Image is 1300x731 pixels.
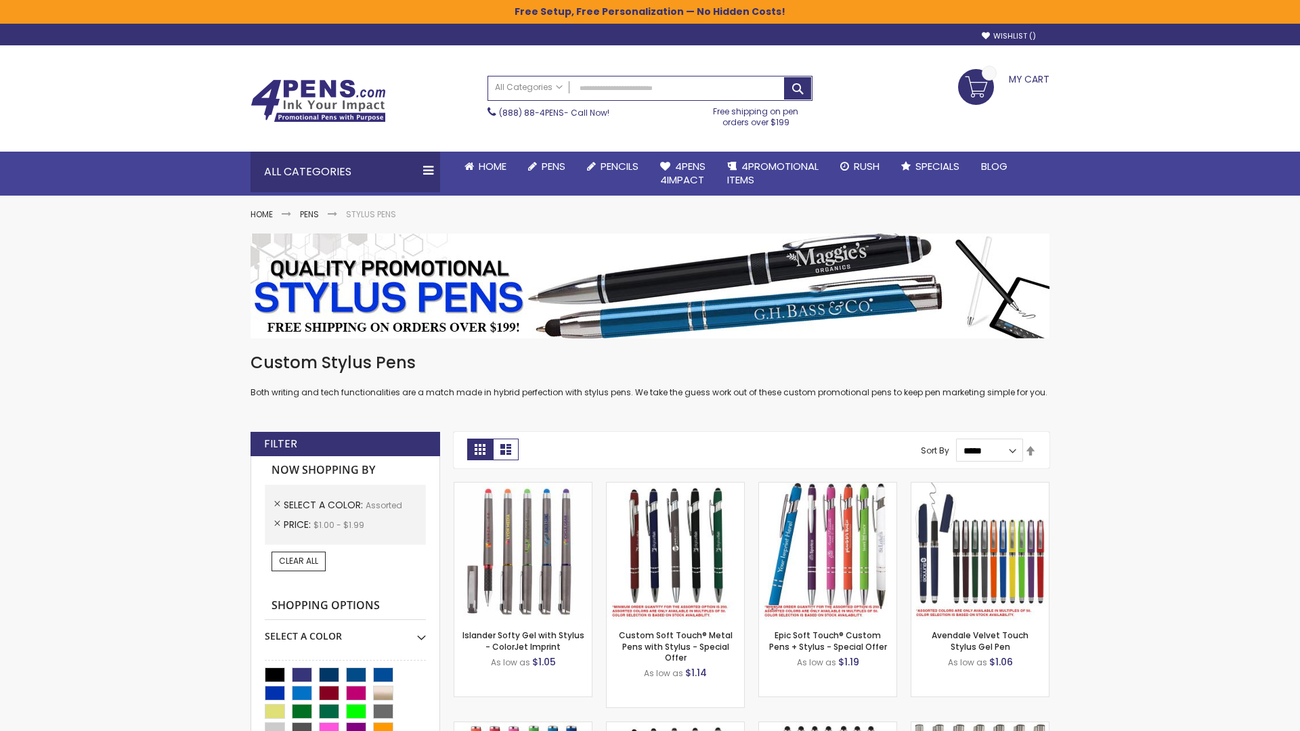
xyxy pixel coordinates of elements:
[264,437,297,451] strong: Filter
[932,629,1028,652] a: Avendale Velvet Touch Stylus Gel Pen
[265,592,426,621] strong: Shopping Options
[542,159,565,173] span: Pens
[576,152,649,181] a: Pencils
[981,159,1007,173] span: Blog
[911,483,1049,620] img: Avendale Velvet Touch Stylus Gel Pen-Assorted
[601,159,638,173] span: Pencils
[890,152,970,181] a: Specials
[699,101,813,128] div: Free shipping on pen orders over $199
[607,482,744,493] a: Custom Soft Touch® Metal Pens with Stylus-Assorted
[517,152,576,181] a: Pens
[727,159,819,187] span: 4PROMOTIONAL ITEMS
[454,483,592,620] img: Islander Softy Gel with Stylus - ColorJet Imprint-Assorted
[462,629,584,652] a: Islander Softy Gel with Stylus - ColorJet Imprint
[911,482,1049,493] a: Avendale Velvet Touch Stylus Gel Pen-Assorted
[982,31,1036,41] a: Wishlist
[284,518,313,531] span: Price
[716,152,829,196] a: 4PROMOTIONALITEMS
[532,655,556,669] span: $1.05
[467,439,493,460] strong: Grid
[644,667,683,679] span: As low as
[660,159,706,187] span: 4Pens 4impact
[454,482,592,493] a: Islander Softy Gel with Stylus - ColorJet Imprint-Assorted
[251,79,386,123] img: 4Pens Custom Pens and Promotional Products
[300,208,319,220] a: Pens
[838,655,859,669] span: $1.19
[989,655,1013,669] span: $1.06
[495,82,563,93] span: All Categories
[251,152,440,192] div: All Categories
[499,107,564,118] a: (888) 88-4PENS
[346,208,396,220] strong: Stylus Pens
[948,657,987,668] span: As low as
[454,152,517,181] a: Home
[251,208,273,220] a: Home
[915,159,959,173] span: Specials
[797,657,836,668] span: As low as
[759,483,896,620] img: 4P-MS8B-Assorted
[619,629,733,663] a: Custom Soft Touch® Metal Pens with Stylus - Special Offer
[921,445,949,456] label: Sort By
[970,152,1018,181] a: Blog
[265,456,426,485] strong: Now Shopping by
[488,76,569,99] a: All Categories
[313,519,364,531] span: $1.00 - $1.99
[491,657,530,668] span: As low as
[769,629,887,652] a: Epic Soft Touch® Custom Pens + Stylus - Special Offer
[759,482,896,493] a: 4P-MS8B-Assorted
[251,352,1049,399] div: Both writing and tech functionalities are a match made in hybrid perfection with stylus pens. We ...
[649,152,716,196] a: 4Pens4impact
[366,500,402,511] span: Assorted
[272,552,326,571] a: Clear All
[499,107,609,118] span: - Call Now!
[251,234,1049,338] img: Stylus Pens
[251,352,1049,374] h1: Custom Stylus Pens
[829,152,890,181] a: Rush
[284,498,366,512] span: Select A Color
[854,159,880,173] span: Rush
[265,620,426,643] div: Select A Color
[685,666,707,680] span: $1.14
[279,555,318,567] span: Clear All
[479,159,506,173] span: Home
[607,483,744,620] img: Custom Soft Touch® Metal Pens with Stylus-Assorted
